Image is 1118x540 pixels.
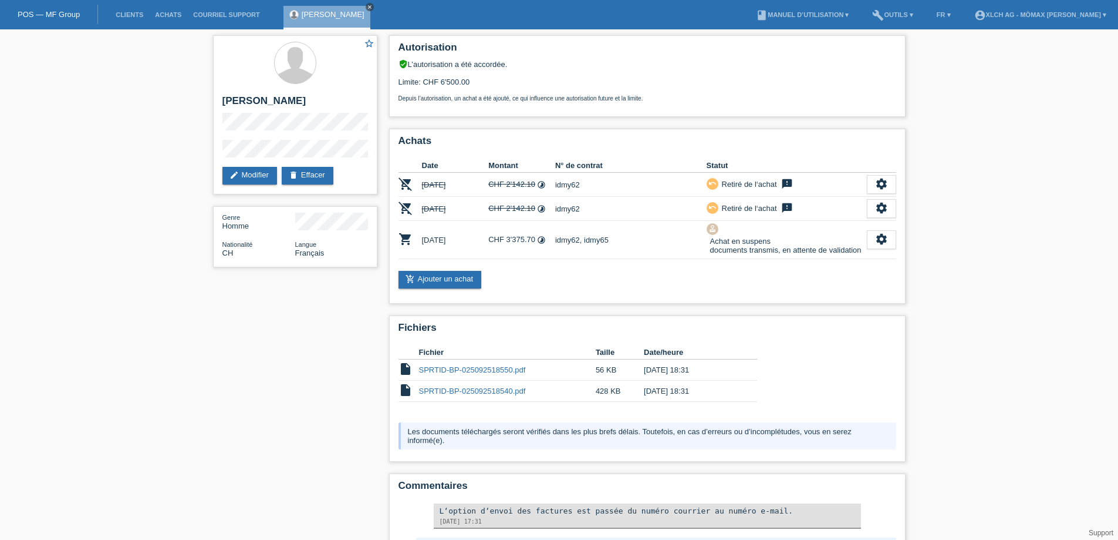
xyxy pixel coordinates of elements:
a: editModifier [222,167,277,185]
th: Statut [707,159,867,173]
a: deleteEffacer [282,167,333,185]
div: Limite: CHF 6'500.00 [398,69,896,102]
a: close [366,3,374,11]
i: Taux fixes - Paiement d’intérêts par le client (24 versements) [537,236,546,244]
a: POS — MF Group [18,10,80,19]
i: Taux fixes - Paiement d’intérêts par le client (24 versements) [537,180,546,189]
i: feedback [780,202,794,214]
a: FR ▾ [931,11,957,18]
i: edit [229,170,239,180]
i: feedback [780,178,794,190]
h2: Commentaires [398,480,896,498]
td: [DATE] 18:31 [644,360,740,381]
a: bookManuel d’utilisation ▾ [750,11,854,18]
span: Suisse [222,249,234,257]
i: delete [289,170,298,180]
i: settings [875,177,888,190]
td: [DATE] [422,197,489,221]
td: CHF 3'375.70 [488,221,555,259]
a: add_shopping_cartAjouter un achat [398,271,482,289]
td: [DATE] [422,221,489,259]
a: Clients [110,11,149,18]
td: idmy62, idmy65 [555,221,707,259]
a: SPRTID-BP-025092518540.pdf [419,387,526,395]
td: idmy62 [555,197,707,221]
th: N° de contrat [555,159,707,173]
a: Support [1089,529,1113,537]
i: approval [708,224,717,233]
i: star_border [364,38,374,49]
i: settings [875,233,888,246]
th: Taille [596,346,644,360]
div: Les documents téléchargés seront vérifiés dans les plus brefs délais. Toutefois, en cas d’erreurs... [398,422,896,450]
i: POSP00027996 [398,232,413,246]
td: 428 KB [596,381,644,402]
i: undo [708,179,717,187]
div: L’autorisation a été accordée. [398,59,896,69]
i: POSP00027995 [398,201,413,215]
a: SPRTID-BP-025092518550.pdf [419,365,526,374]
td: [DATE] 18:31 [644,381,740,402]
a: Courriel Support [187,11,265,18]
span: Langue [295,241,317,248]
th: Montant [488,159,555,173]
i: add_shopping_cart [406,274,415,284]
i: insert_drive_file [398,383,413,397]
i: book [756,9,768,21]
div: Homme [222,213,295,230]
span: Français [295,249,325,257]
a: Achats [149,11,187,18]
h2: Achats [398,135,896,153]
div: Retiré de l‘achat [718,202,777,214]
h2: Fichiers [398,322,896,340]
td: 56 KB [596,360,644,381]
h2: Autorisation [398,42,896,59]
i: settings [875,202,888,214]
div: Retiré de l‘achat [718,178,777,190]
p: Depuis l’autorisation, un achat a été ajouté, ce qui influence une autorisation future et la limite. [398,95,896,102]
i: build [872,9,884,21]
div: [DATE] 17:31 [440,518,855,525]
a: buildOutils ▾ [866,11,918,18]
td: CHF 2'142.10 [488,173,555,197]
h2: [PERSON_NAME] [222,95,368,113]
span: Genre [222,214,241,221]
td: idmy62 [555,173,707,197]
div: L‘option d‘envoi des factures est passée du numéro courrier au numéro e-mail. [440,507,855,515]
th: Date [422,159,489,173]
i: undo [708,203,717,212]
i: account_circle [974,9,986,21]
a: [PERSON_NAME] [302,10,364,19]
th: Fichier [419,346,596,360]
i: close [367,4,373,10]
td: [DATE] [422,173,489,197]
i: POSP00027993 [398,177,413,191]
a: account_circleXLCH AG - Mömax [PERSON_NAME] ▾ [968,11,1112,18]
div: Achat en suspens documents transmis, en attente de validation [707,235,862,256]
th: Date/heure [644,346,740,360]
td: CHF 2'142.10 [488,197,555,221]
i: insert_drive_file [398,362,413,376]
i: Taux fixes - Paiement d’intérêts par le client (24 versements) [537,204,546,213]
a: star_border [364,38,374,51]
span: Nationalité [222,241,253,248]
i: verified_user [398,59,408,69]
